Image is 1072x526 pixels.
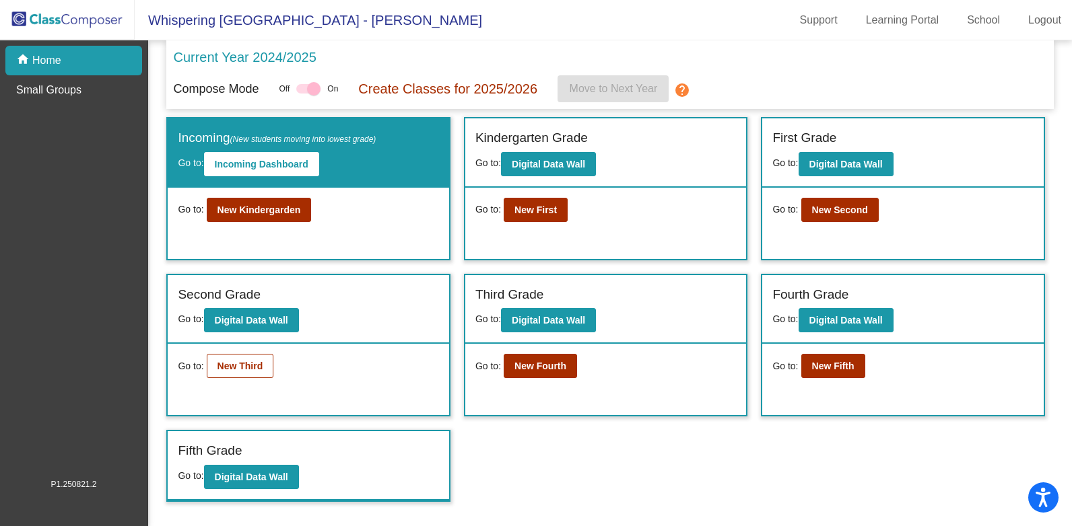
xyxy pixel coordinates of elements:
label: Second Grade [178,285,261,305]
b: New Kindergarden [217,204,301,215]
button: Incoming Dashboard [204,152,319,176]
span: Go to: [475,359,501,373]
span: Go to: [475,313,501,324]
b: New Fifth [812,361,855,371]
label: Third Grade [475,285,543,305]
mat-icon: home [16,52,32,69]
span: Go to: [178,359,203,373]
a: Logout [1017,9,1072,31]
mat-icon: help [674,82,690,98]
b: Digital Data Wall [809,159,883,170]
span: Go to: [772,313,798,324]
button: Digital Data Wall [799,152,894,176]
span: Go to: [475,202,501,217]
b: Digital Data Wall [809,315,883,326]
p: Small Groups [16,82,81,98]
span: Go to: [178,313,203,324]
span: Go to: [772,202,798,217]
span: Off [279,83,290,95]
label: Incoming [178,128,376,148]
button: New Second [801,198,879,222]
b: New Third [217,361,263,371]
span: Go to: [178,157,203,168]
p: Compose Mode [173,80,259,98]
button: New First [504,198,568,222]
span: Whispering [GEOGRAPHIC_DATA] - [PERSON_NAME] [135,9,482,31]
button: New Fifth [801,354,865,378]
label: Fourth Grade [772,285,848,305]
button: Digital Data Wall [204,308,299,332]
b: Incoming Dashboard [215,159,308,170]
span: (New students moving into lowest grade) [230,135,376,144]
b: Digital Data Wall [215,472,288,482]
span: Go to: [475,157,501,168]
button: Move to Next Year [558,75,669,102]
a: Learning Portal [855,9,950,31]
p: Home [32,52,61,69]
button: New Third [207,354,274,378]
b: Digital Data Wall [512,315,585,326]
a: Support [789,9,848,31]
b: Digital Data Wall [215,315,288,326]
a: School [956,9,1011,31]
span: Move to Next Year [569,83,657,94]
p: Current Year 2024/2025 [173,47,316,67]
button: Digital Data Wall [501,308,596,332]
label: First Grade [772,128,836,148]
b: New Second [812,204,868,215]
b: New Fourth [514,361,566,371]
b: New First [514,204,557,215]
b: Digital Data Wall [512,159,585,170]
span: Go to: [178,470,203,481]
button: Digital Data Wall [204,465,299,489]
button: New Fourth [504,354,577,378]
button: Digital Data Wall [501,152,596,176]
span: On [327,83,338,95]
label: Fifth Grade [178,441,242,461]
span: Go to: [772,157,798,168]
button: Digital Data Wall [799,308,894,332]
button: New Kindergarden [207,198,312,222]
span: Go to: [772,359,798,373]
span: Go to: [178,202,203,217]
label: Kindergarten Grade [475,128,588,148]
p: Create Classes for 2025/2026 [358,79,537,99]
